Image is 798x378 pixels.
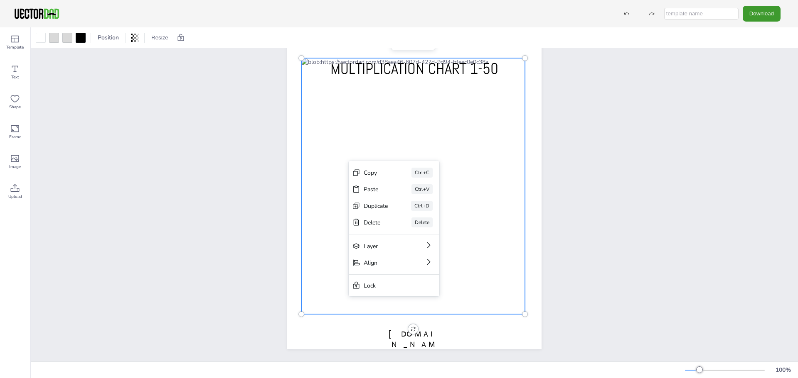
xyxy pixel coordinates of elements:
[11,74,19,80] span: Text
[411,168,433,178] div: Ctrl+C
[9,163,21,170] span: Image
[13,7,60,20] img: VectorDad-1.png
[743,6,781,21] button: Download
[364,282,413,290] div: Lock
[364,242,401,250] div: Layer
[364,169,388,177] div: Copy
[773,366,793,374] div: 100 %
[9,104,21,110] span: Shape
[364,185,388,193] div: Paste
[8,193,22,200] span: Upload
[664,8,739,20] input: template name
[364,219,388,227] div: Delete
[411,201,433,211] div: Ctrl+D
[96,34,121,41] span: Position
[6,44,24,51] span: Template
[411,217,433,227] div: Delete
[411,184,433,194] div: Ctrl+V
[148,31,172,44] button: Resize
[330,59,498,78] span: MULTIPLICATION CHART 1-50
[389,329,440,359] span: [DOMAIN_NAME]
[364,259,401,267] div: Align
[364,202,388,210] div: Duplicate
[9,134,21,140] span: Frame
